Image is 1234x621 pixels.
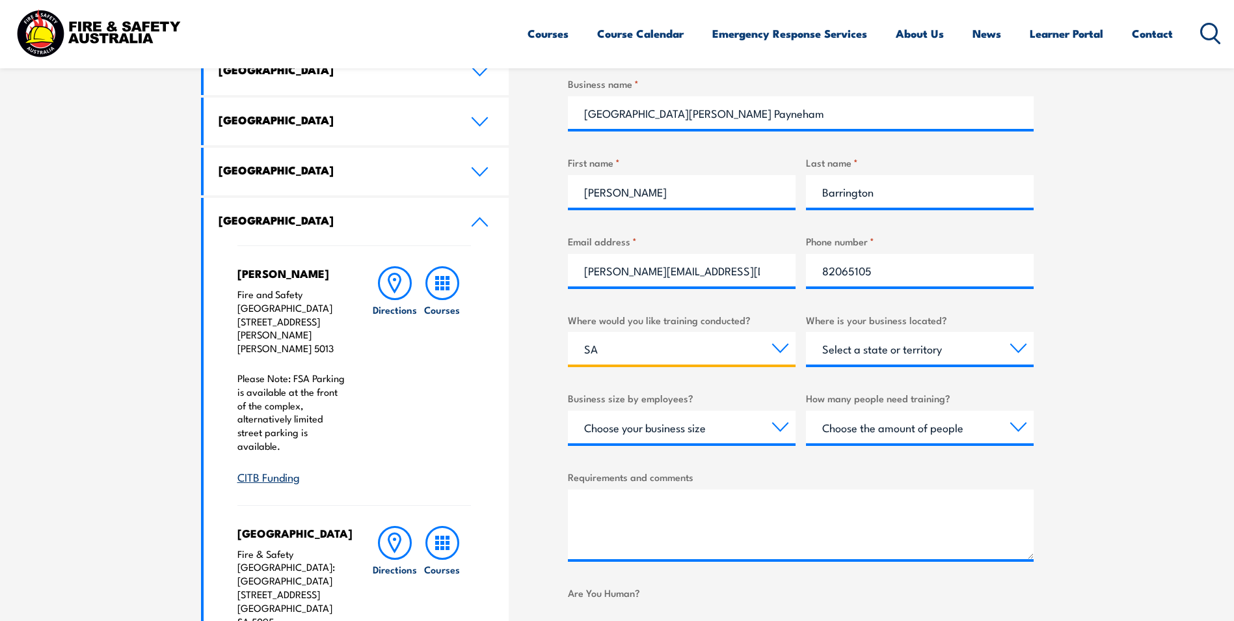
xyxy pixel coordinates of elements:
[219,62,451,77] h4: [GEOGRAPHIC_DATA]
[237,469,300,484] a: CITB Funding
[219,113,451,127] h4: [GEOGRAPHIC_DATA]
[528,16,569,51] a: Courses
[237,266,346,281] h4: [PERSON_NAME]
[237,526,346,540] h4: [GEOGRAPHIC_DATA]
[204,198,509,245] a: [GEOGRAPHIC_DATA]
[568,155,796,170] label: First name
[204,148,509,195] a: [GEOGRAPHIC_DATA]
[219,213,451,227] h4: [GEOGRAPHIC_DATA]
[972,16,1001,51] a: News
[419,266,466,485] a: Courses
[568,234,796,249] label: Email address
[896,16,944,51] a: About Us
[237,372,346,453] p: Please Note: FSA Parking is available at the front of the complex, alternatively limited street p...
[568,312,796,327] label: Where would you like training conducted?
[568,391,796,406] label: Business size by employees?
[806,312,1034,327] label: Where is your business located?
[568,76,1034,91] label: Business name
[712,16,867,51] a: Emergency Response Services
[806,391,1034,406] label: How many people need training?
[1030,16,1103,51] a: Learner Portal
[204,98,509,145] a: [GEOGRAPHIC_DATA]
[806,155,1034,170] label: Last name
[371,266,418,485] a: Directions
[806,234,1034,249] label: Phone number
[1132,16,1173,51] a: Contact
[568,469,1034,484] label: Requirements and comments
[568,585,1034,600] label: Are You Human?
[237,288,346,355] p: Fire and Safety [GEOGRAPHIC_DATA] [STREET_ADDRESS][PERSON_NAME] [PERSON_NAME] 5013
[597,16,684,51] a: Course Calendar
[424,562,460,576] h6: Courses
[373,562,417,576] h6: Directions
[424,303,460,316] h6: Courses
[219,163,451,177] h4: [GEOGRAPHIC_DATA]
[204,48,509,95] a: [GEOGRAPHIC_DATA]
[373,303,417,316] h6: Directions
